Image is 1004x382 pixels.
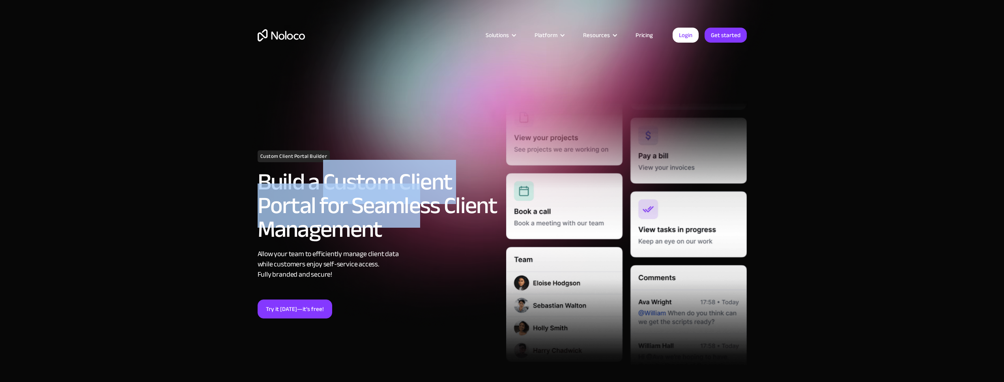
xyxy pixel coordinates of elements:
[258,29,305,41] a: home
[258,170,498,241] h2: Build a Custom Client Portal for Seamless Client Management
[626,30,663,40] a: Pricing
[535,30,557,40] div: Platform
[486,30,509,40] div: Solutions
[525,30,573,40] div: Platform
[583,30,610,40] div: Resources
[476,30,525,40] div: Solutions
[258,249,498,280] div: Allow your team to efficiently manage client data while customers enjoy self-service access. Full...
[705,28,747,43] a: Get started
[258,300,332,318] a: Try it [DATE]—it’s free!
[573,30,626,40] div: Resources
[258,150,330,162] h1: Custom Client Portal Builder
[673,28,699,43] a: Login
